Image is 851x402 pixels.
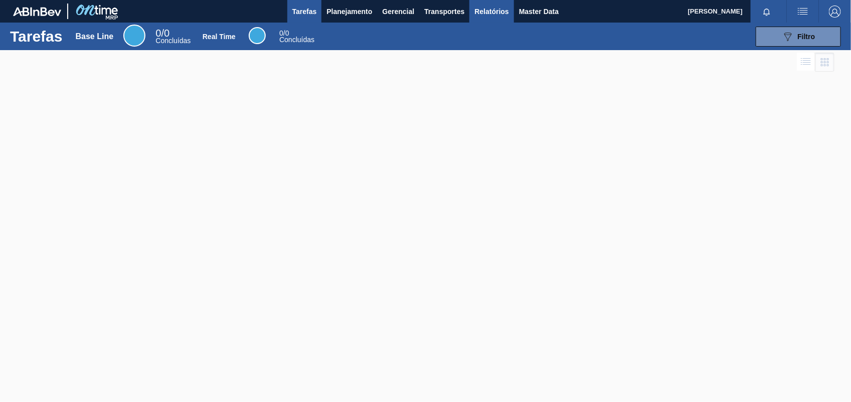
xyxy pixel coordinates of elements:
[797,6,809,18] img: userActions
[383,6,415,18] span: Gerencial
[279,29,289,37] span: / 0
[10,31,63,42] h1: Tarefas
[279,29,283,37] span: 0
[519,6,559,18] span: Master Data
[123,25,145,47] div: Base Line
[76,32,114,41] div: Base Line
[326,6,372,18] span: Planejamento
[155,37,191,45] span: Concluídas
[155,29,191,44] div: Base Line
[829,6,841,18] img: Logout
[292,6,317,18] span: Tarefas
[203,33,236,41] div: Real Time
[13,7,61,16] img: TNhmsLtSVTkK8tSr43FrP2fwEKptu5GPRR3wAAAABJRU5ErkJggg==
[155,28,161,39] span: 0
[474,6,508,18] span: Relatórios
[279,36,314,44] span: Concluídas
[424,6,464,18] span: Transportes
[798,33,815,41] span: Filtro
[249,27,266,44] div: Real Time
[279,30,314,43] div: Real Time
[751,5,783,19] button: Notificações
[155,28,169,39] span: / 0
[756,27,841,47] button: Filtro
